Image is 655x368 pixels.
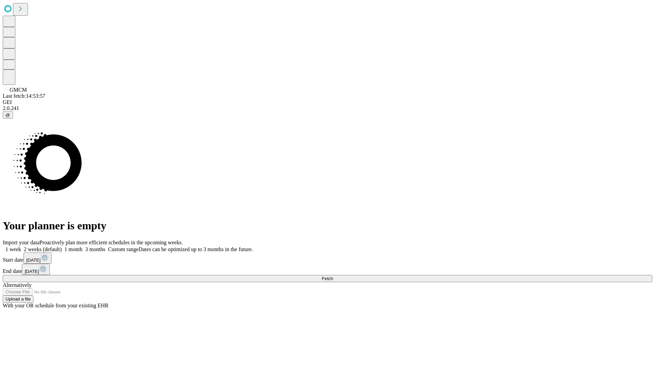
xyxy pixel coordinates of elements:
[24,246,62,252] span: 2 weeks (default)
[3,99,652,105] div: GEI
[3,282,31,288] span: Alternatively
[3,93,45,99] span: Last fetch: 14:53:57
[25,269,39,274] span: [DATE]
[3,275,652,282] button: Fetch
[3,252,652,264] div: Start date
[24,252,52,264] button: [DATE]
[40,240,183,245] span: Proactively plan more efficient schedules in the upcoming weeks.
[3,105,652,111] div: 2.0.241
[3,264,652,275] div: End date
[3,111,13,119] button: @
[108,246,139,252] span: Custom range
[85,246,105,252] span: 3 months
[3,303,108,308] span: With your OR schedule from your existing EHR
[10,87,27,93] span: GMCM
[26,258,41,263] span: [DATE]
[3,240,40,245] span: Import your data
[5,112,10,118] span: @
[3,219,652,232] h1: Your planner is empty
[322,276,333,281] span: Fetch
[3,295,33,303] button: Upload a file
[22,264,50,275] button: [DATE]
[64,246,83,252] span: 1 month
[139,246,253,252] span: Dates can be optimized up to 3 months in the future.
[5,246,21,252] span: 1 week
